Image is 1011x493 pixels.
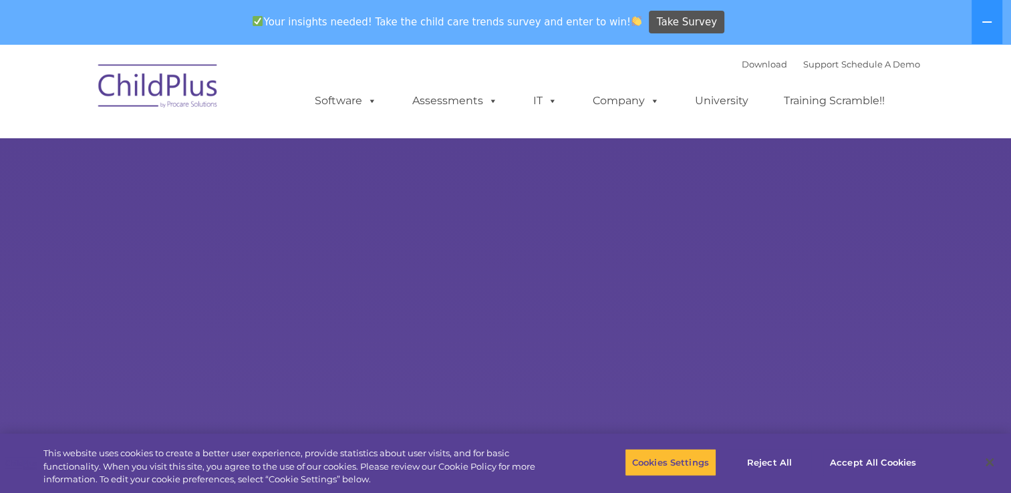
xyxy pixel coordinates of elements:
span: Your insights needed! Take the child care trends survey and enter to win! [247,9,647,35]
button: Cookies Settings [625,448,716,476]
a: Schedule A Demo [841,59,920,69]
a: University [682,88,762,114]
font: | [742,59,920,69]
span: Take Survey [657,11,717,34]
button: Close [975,448,1004,477]
img: ✅ [253,16,263,26]
a: Training Scramble!! [770,88,898,114]
button: Accept All Cookies [823,448,923,476]
a: Software [301,88,390,114]
div: This website uses cookies to create a better user experience, provide statistics about user visit... [43,447,556,486]
img: ChildPlus by Procare Solutions [92,55,225,122]
button: Reject All [728,448,811,476]
a: Take Survey [649,11,724,34]
img: 👏 [631,16,641,26]
a: Download [742,59,787,69]
a: IT [520,88,571,114]
a: Assessments [399,88,511,114]
a: Company [579,88,673,114]
a: Support [803,59,839,69]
